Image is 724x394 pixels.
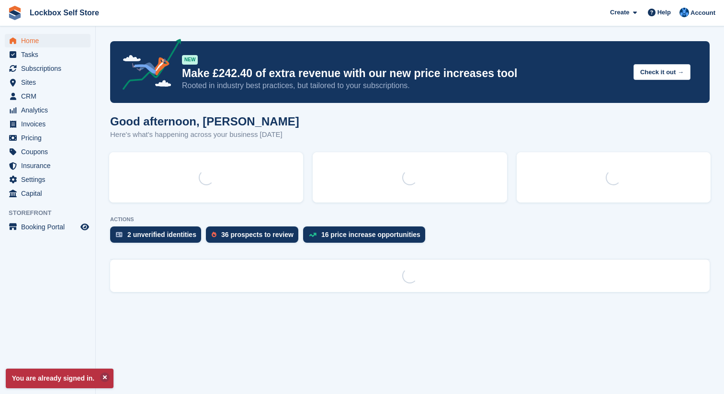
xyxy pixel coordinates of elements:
[21,117,79,131] span: Invoices
[110,226,206,248] a: 2 unverified identities
[303,226,430,248] a: 16 price increase opportunities
[690,8,715,18] span: Account
[5,159,90,172] a: menu
[5,220,90,234] a: menu
[321,231,420,238] div: 16 price increase opportunities
[679,8,689,17] img: Naomi Davies
[116,232,123,237] img: verify_identity-adf6edd0f0f0b5bbfe63781bf79b02c33cf7c696d77639b501bdc392416b5a36.svg
[21,220,79,234] span: Booking Portal
[8,6,22,20] img: stora-icon-8386f47178a22dfd0bd8f6a31ec36ba5ce8667c1dd55bd0f319d3a0aa187defe.svg
[21,173,79,186] span: Settings
[309,233,317,237] img: price_increase_opportunities-93ffe204e8149a01c8c9dc8f82e8f89637d9d84a8eef4429ea346261dce0b2c0.svg
[114,39,181,93] img: price-adjustments-announcement-icon-8257ccfd72463d97f412b2fc003d46551f7dbcb40ab6d574587a9cd5c0d94...
[182,55,198,65] div: NEW
[21,145,79,158] span: Coupons
[633,64,690,80] button: Check it out →
[5,187,90,200] a: menu
[5,131,90,145] a: menu
[5,103,90,117] a: menu
[5,173,90,186] a: menu
[127,231,196,238] div: 2 unverified identities
[657,8,671,17] span: Help
[5,62,90,75] a: menu
[21,131,79,145] span: Pricing
[21,103,79,117] span: Analytics
[5,48,90,61] a: menu
[212,232,216,237] img: prospect-51fa495bee0391a8d652442698ab0144808aea92771e9ea1ae160a38d050c398.svg
[5,145,90,158] a: menu
[5,34,90,47] a: menu
[5,76,90,89] a: menu
[110,216,710,223] p: ACTIONS
[182,80,626,91] p: Rooted in industry best practices, but tailored to your subscriptions.
[5,117,90,131] a: menu
[21,90,79,103] span: CRM
[110,115,299,128] h1: Good afternoon, [PERSON_NAME]
[182,67,626,80] p: Make £242.40 of extra revenue with our new price increases tool
[6,369,113,388] p: You are already signed in.
[26,5,103,21] a: Lockbox Self Store
[21,187,79,200] span: Capital
[110,129,299,140] p: Here's what's happening across your business [DATE]
[21,76,79,89] span: Sites
[206,226,303,248] a: 36 prospects to review
[5,90,90,103] a: menu
[79,221,90,233] a: Preview store
[21,34,79,47] span: Home
[9,208,95,218] span: Storefront
[221,231,294,238] div: 36 prospects to review
[21,159,79,172] span: Insurance
[21,62,79,75] span: Subscriptions
[21,48,79,61] span: Tasks
[610,8,629,17] span: Create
